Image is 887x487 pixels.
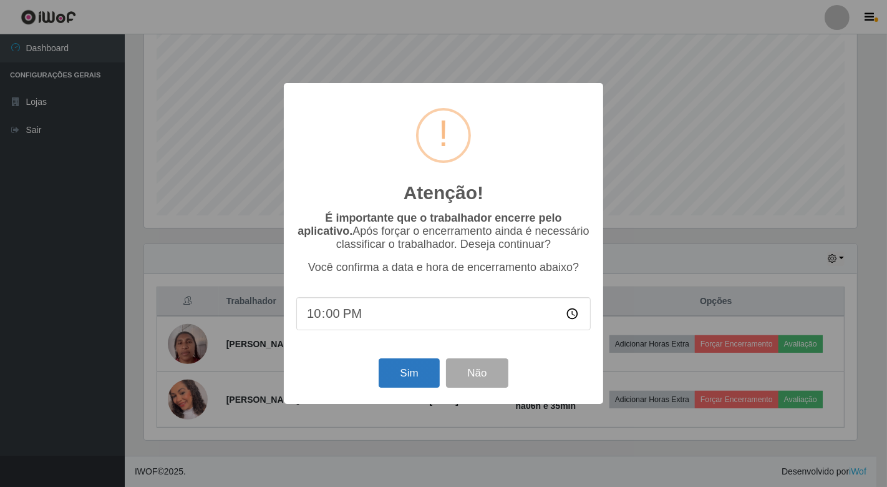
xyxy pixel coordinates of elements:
button: Sim [379,358,439,388]
button: Não [446,358,508,388]
b: É importante que o trabalhador encerre pelo aplicativo. [298,212,561,237]
p: Você confirma a data e hora de encerramento abaixo? [296,261,591,274]
h2: Atenção! [404,182,483,204]
p: Após forçar o encerramento ainda é necessário classificar o trabalhador. Deseja continuar? [296,212,591,251]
